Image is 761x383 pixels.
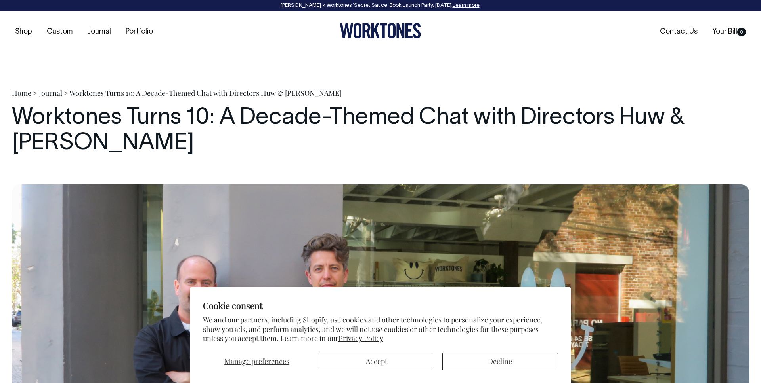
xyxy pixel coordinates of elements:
[69,88,341,98] span: Worktones Turns 10: A Decade-Themed Chat with Directors Huw & [PERSON_NAME]
[442,353,558,370] button: Decline
[709,25,749,38] a: Your Bill0
[64,88,68,98] span: >
[224,356,289,366] span: Manage preferences
[453,3,480,8] a: Learn more
[39,88,62,98] a: Journal
[203,315,558,343] p: We and our partners, including Shopify, use cookies and other technologies to personalize your ex...
[44,25,76,38] a: Custom
[84,25,114,38] a: Journal
[12,88,31,98] a: Home
[203,300,558,311] h2: Cookie consent
[12,25,35,38] a: Shop
[8,3,753,8] div: [PERSON_NAME] × Worktones ‘Secret Sauce’ Book Launch Party, [DATE]. .
[122,25,156,38] a: Portfolio
[338,334,383,343] a: Privacy Policy
[737,28,746,36] span: 0
[12,106,749,156] h1: Worktones Turns 10: A Decade-Themed Chat with Directors Huw & [PERSON_NAME]
[203,353,311,370] button: Manage preferences
[33,88,37,98] span: >
[319,353,434,370] button: Accept
[657,25,701,38] a: Contact Us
